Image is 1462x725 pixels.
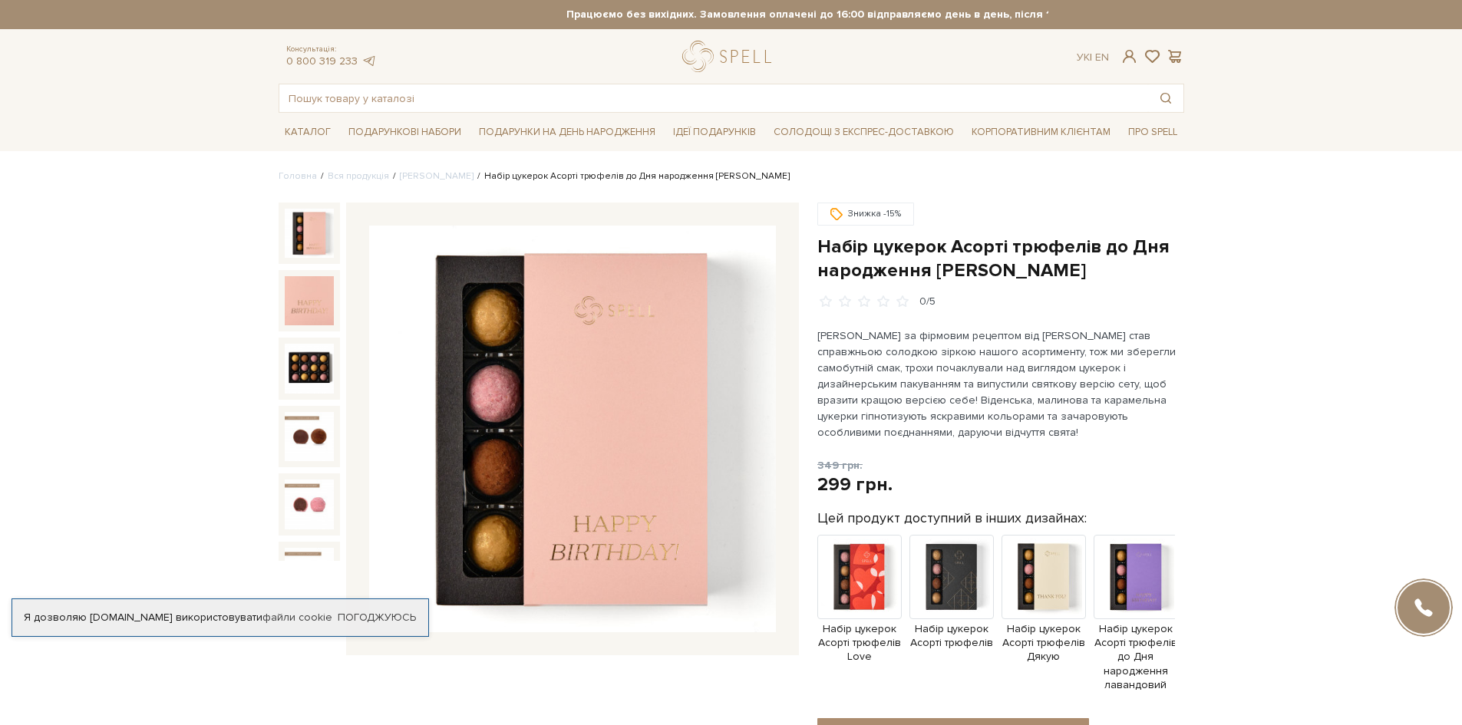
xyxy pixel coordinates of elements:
div: 299 грн. [817,473,893,496]
span: 349 грн. [817,459,863,472]
a: 0 800 319 233 [286,54,358,68]
span: Набір цукерок Асорті трюфелів Дякую [1002,622,1086,664]
a: Головна [279,170,317,182]
a: [PERSON_NAME] [400,170,474,182]
p: [PERSON_NAME] за фірмовим рецептом від [PERSON_NAME] став справжньою солодкою зіркою нашого асорт... [817,328,1177,440]
button: Пошук товару у каталозі [1148,84,1183,112]
a: Корпоративним клієнтам [965,119,1117,145]
div: Знижка -15% [817,203,914,226]
h1: Набір цукерок Асорті трюфелів до Дня народження [PERSON_NAME] [817,235,1184,282]
img: Набір цукерок Асорті трюфелів до Дня народження рожевий [285,548,334,597]
a: Погоджуюсь [338,611,416,624]
div: Ук [1077,51,1109,64]
label: Цей продукт доступний в інших дизайнах: [817,509,1087,527]
a: Солодощі з експрес-доставкою [767,119,960,145]
a: Набір цукерок Асорті трюфелів Love [817,569,902,664]
img: Набір цукерок Асорті трюфелів до Дня народження рожевий [285,209,334,258]
img: Набір цукерок Асорті трюфелів до Дня народження рожевий [285,276,334,325]
img: Продукт [1094,535,1178,619]
img: Продукт [1002,535,1086,619]
img: Продукт [909,535,994,619]
input: Пошук товару у каталозі [279,84,1148,112]
span: Каталог [279,120,337,144]
div: Я дозволяю [DOMAIN_NAME] використовувати [12,611,428,624]
span: Подарункові набори [342,120,467,144]
img: Набір цукерок Асорті трюфелів до Дня народження рожевий [285,479,334,529]
span: Набір цукерок Асорті трюфелів Love [817,622,902,664]
img: Набір цукерок Асорті трюфелів до Дня народження рожевий [369,226,776,632]
span: | [1090,51,1092,64]
a: файли cookie [262,611,332,624]
span: Про Spell [1122,120,1183,144]
span: Набір цукерок Асорті трюфелів [909,622,994,650]
a: telegram [361,54,377,68]
a: Набір цукерок Асорті трюфелів до Дня народження лавандовий [1094,569,1178,692]
img: Набір цукерок Асорті трюфелів до Дня народження рожевий [285,344,334,393]
a: Набір цукерок Асорті трюфелів [909,569,994,650]
img: Набір цукерок Асорті трюфелів до Дня народження рожевий [285,412,334,461]
span: Ідеї подарунків [667,120,762,144]
span: Набір цукерок Асорті трюфелів до Дня народження лавандовий [1094,622,1178,692]
img: Продукт [817,535,902,619]
a: Вся продукція [328,170,389,182]
div: 0/5 [919,295,936,309]
strong: Працюємо без вихідних. Замовлення оплачені до 16:00 відправляємо день в день, після 16:00 - насту... [414,8,1320,21]
a: Набір цукерок Асорті трюфелів Дякую [1002,569,1086,664]
span: Подарунки на День народження [473,120,662,144]
li: Набір цукерок Асорті трюфелів до Дня народження [PERSON_NAME] [474,170,790,183]
span: Консультація: [286,44,377,54]
a: logo [682,41,778,72]
a: En [1095,51,1109,64]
